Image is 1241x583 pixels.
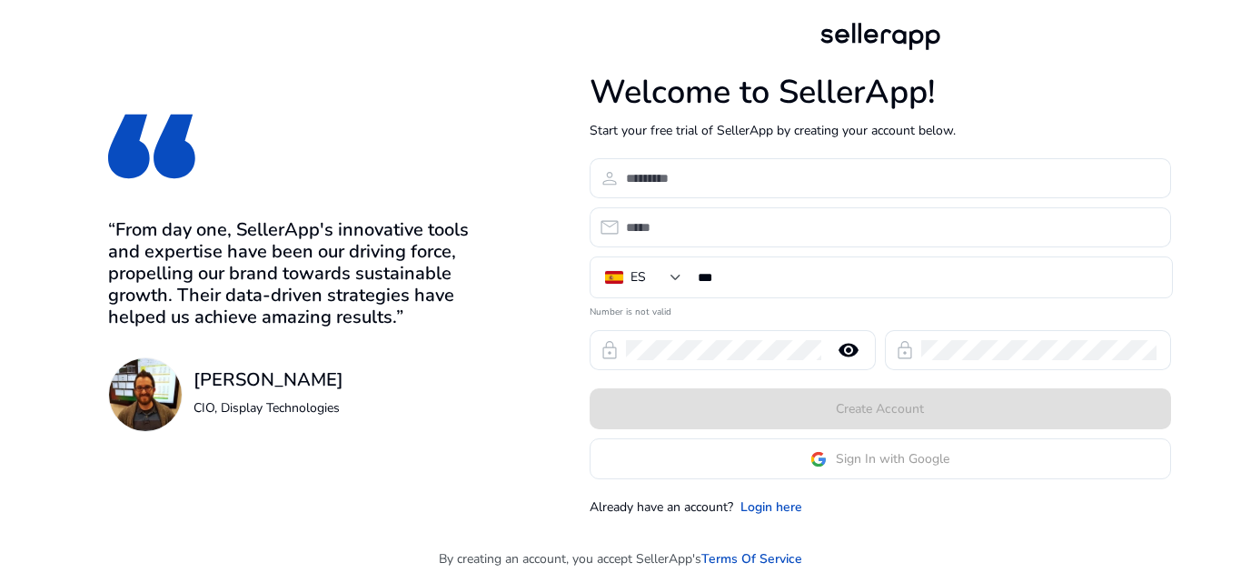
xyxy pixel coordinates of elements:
p: Already have an account? [590,498,733,517]
mat-icon: remove_red_eye [827,339,870,361]
span: person [599,167,620,189]
p: Start your free trial of SellerApp by creating your account below. [590,121,1171,140]
mat-error: Number is not valid [590,300,1171,319]
h1: Welcome to SellerApp! [590,73,1171,112]
a: Login here [740,498,802,517]
a: Terms Of Service [701,549,802,568]
div: ES [630,267,646,287]
p: CIO, Display Technologies [194,398,343,417]
span: email [599,216,620,238]
span: lock [894,339,916,361]
h3: [PERSON_NAME] [194,369,343,391]
h3: “From day one, SellerApp's innovative tools and expertise have been our driving force, propelling... [108,219,496,328]
span: lock [599,339,620,361]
